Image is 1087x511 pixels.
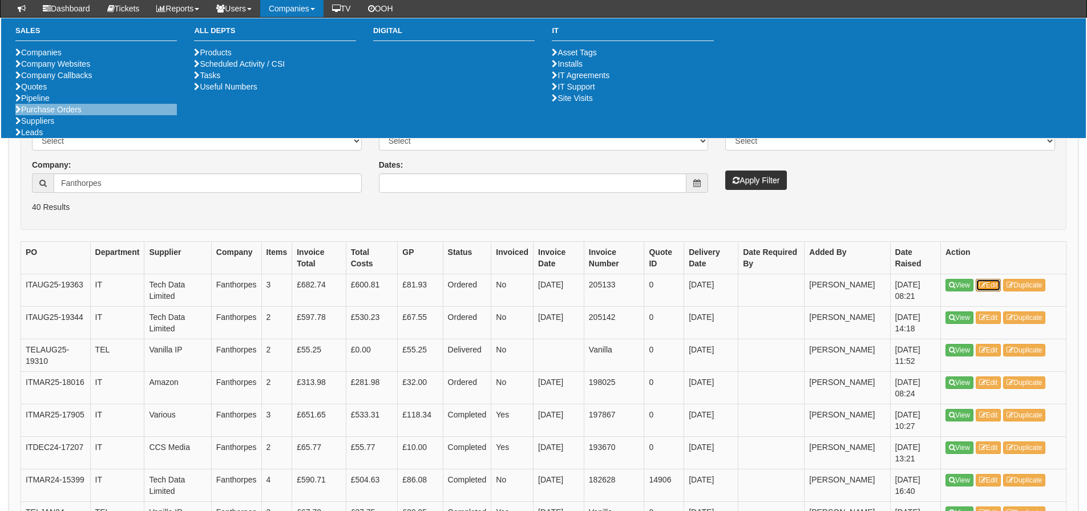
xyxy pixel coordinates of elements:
td: [DATE] 13:21 [890,436,940,469]
td: £281.98 [346,371,398,404]
a: View [945,311,973,324]
td: £600.81 [346,274,398,306]
td: IT [90,469,144,501]
th: Department [90,241,144,274]
th: Added By [805,241,890,274]
th: Status [443,241,491,274]
td: 182628 [584,469,644,501]
td: ITMAR25-17905 [21,404,91,436]
th: Invoice Date [534,241,584,274]
th: Total Costs [346,241,398,274]
td: [PERSON_NAME] [805,404,890,436]
td: Amazon [144,371,211,404]
td: IT [90,404,144,436]
td: Vanilla [584,339,644,371]
td: [DATE] [534,306,584,339]
th: Items [261,241,292,274]
td: No [491,371,534,404]
a: View [945,279,973,291]
td: ITMAR25-18016 [21,371,91,404]
td: £67.55 [398,306,443,339]
td: Completed [443,469,491,501]
td: 14906 [644,469,684,501]
td: Completed [443,404,491,436]
a: Quotes [15,82,47,91]
td: 3 [261,404,292,436]
th: Company [211,241,261,274]
td: Fanthorpes [211,306,261,339]
a: Scheduled Activity / CSI [194,59,285,68]
td: No [491,469,534,501]
h3: Sales [15,27,177,41]
a: Company Websites [15,59,90,68]
td: [PERSON_NAME] [805,469,890,501]
td: [DATE] 08:21 [890,274,940,306]
td: No [491,274,534,306]
td: Tech Data Limited [144,469,211,501]
td: Fanthorpes [211,404,261,436]
td: TEL [90,339,144,371]
a: Asset Tags [552,48,596,57]
td: Ordered [443,371,491,404]
a: Useful Numbers [194,82,257,91]
td: £118.34 [398,404,443,436]
td: 0 [644,371,684,404]
th: Delivery Date [684,241,738,274]
td: IT [90,371,144,404]
td: Ordered [443,274,491,306]
a: Edit [976,474,1001,486]
td: 2 [261,436,292,469]
a: Duplicate [1003,409,1045,421]
h3: Digital [373,27,535,41]
td: £10.00 [398,436,443,469]
a: View [945,409,973,421]
td: [DATE] [684,469,738,501]
td: 0 [644,339,684,371]
td: £597.78 [292,306,346,339]
td: 2 [261,339,292,371]
th: Supplier [144,241,211,274]
a: Edit [976,279,1001,291]
a: Site Visits [552,94,592,103]
td: 205133 [584,274,644,306]
td: Ordered [443,306,491,339]
a: Duplicate [1003,279,1045,291]
a: Company Callbacks [15,71,92,80]
td: ITAUG25-19344 [21,306,91,339]
td: [DATE] [684,371,738,404]
a: View [945,376,973,389]
a: View [945,441,973,454]
td: [DATE] [534,274,584,306]
td: No [491,306,534,339]
td: £81.93 [398,274,443,306]
td: Fanthorpes [211,469,261,501]
td: CCS Media [144,436,211,469]
td: Delivered [443,339,491,371]
td: ITMAR24-15399 [21,469,91,501]
h3: All Depts [194,27,355,41]
th: Action [941,241,1066,274]
th: Invoice Total [292,241,346,274]
td: TELAUG25-19310 [21,339,91,371]
a: Pipeline [15,94,50,103]
a: IT Support [552,82,595,91]
td: [DATE] 08:24 [890,371,940,404]
a: Duplicate [1003,344,1045,356]
a: Edit [976,376,1001,389]
td: £530.23 [346,306,398,339]
td: [PERSON_NAME] [805,274,890,306]
a: Tasks [194,71,220,80]
td: [DATE] [684,306,738,339]
td: 0 [644,306,684,339]
td: [DATE] 14:18 [890,306,940,339]
a: View [945,344,973,356]
td: £313.98 [292,371,346,404]
td: £590.71 [292,469,346,501]
th: PO [21,241,91,274]
a: IT Agreements [552,71,609,80]
td: Fanthorpes [211,371,261,404]
a: View [945,474,973,486]
td: [PERSON_NAME] [805,339,890,371]
label: Company: [32,159,71,171]
a: Leads [15,128,43,137]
